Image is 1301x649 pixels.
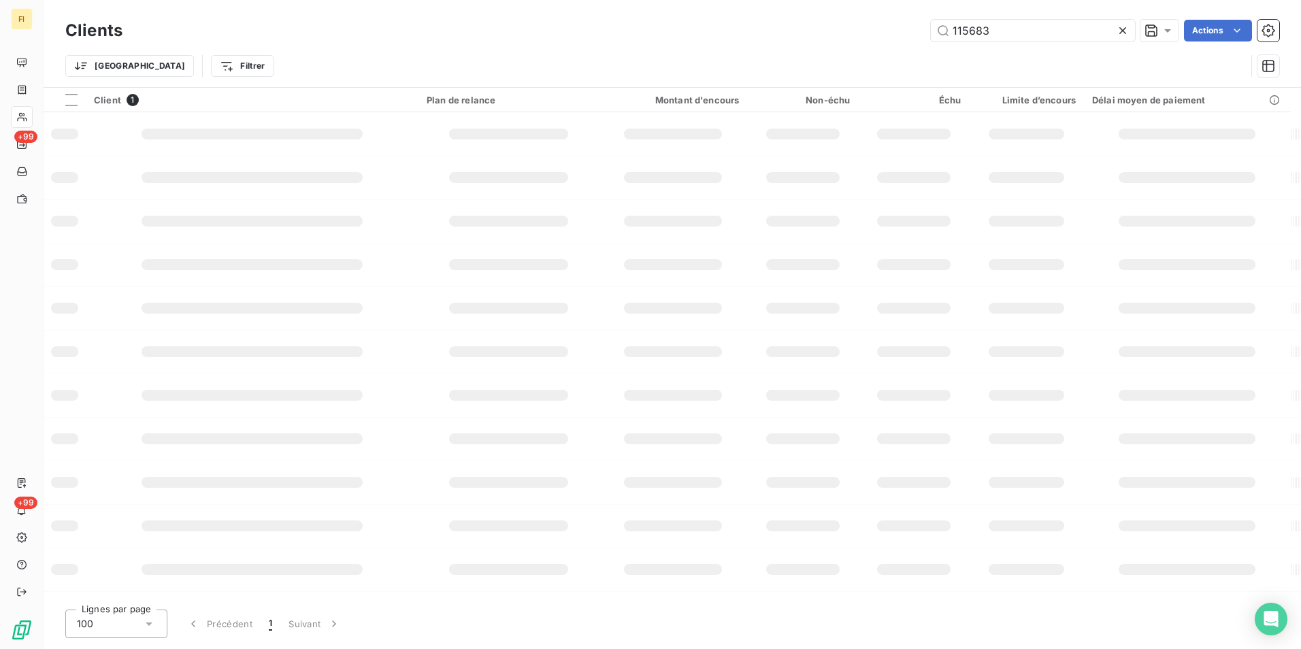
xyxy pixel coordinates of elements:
div: Échu [866,95,961,105]
span: 100 [77,617,93,631]
span: Client [94,95,121,105]
h3: Clients [65,18,122,43]
div: Open Intercom Messenger [1255,603,1287,635]
span: 1 [269,617,272,631]
div: Montant d'encours [607,95,739,105]
img: Logo LeanPay [11,619,33,641]
input: Rechercher [931,20,1135,41]
div: Non-échu [755,95,850,105]
div: FI [11,8,33,30]
button: [GEOGRAPHIC_DATA] [65,55,194,77]
button: 1 [261,610,280,638]
button: Suivant [280,610,349,638]
button: Filtrer [211,55,274,77]
span: +99 [14,497,37,509]
button: Actions [1184,20,1252,41]
div: Délai moyen de paiement [1092,95,1283,105]
div: Plan de relance [427,95,591,105]
span: +99 [14,131,37,143]
span: 1 [127,94,139,106]
button: Précédent [178,610,261,638]
div: Limite d’encours [977,95,1076,105]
